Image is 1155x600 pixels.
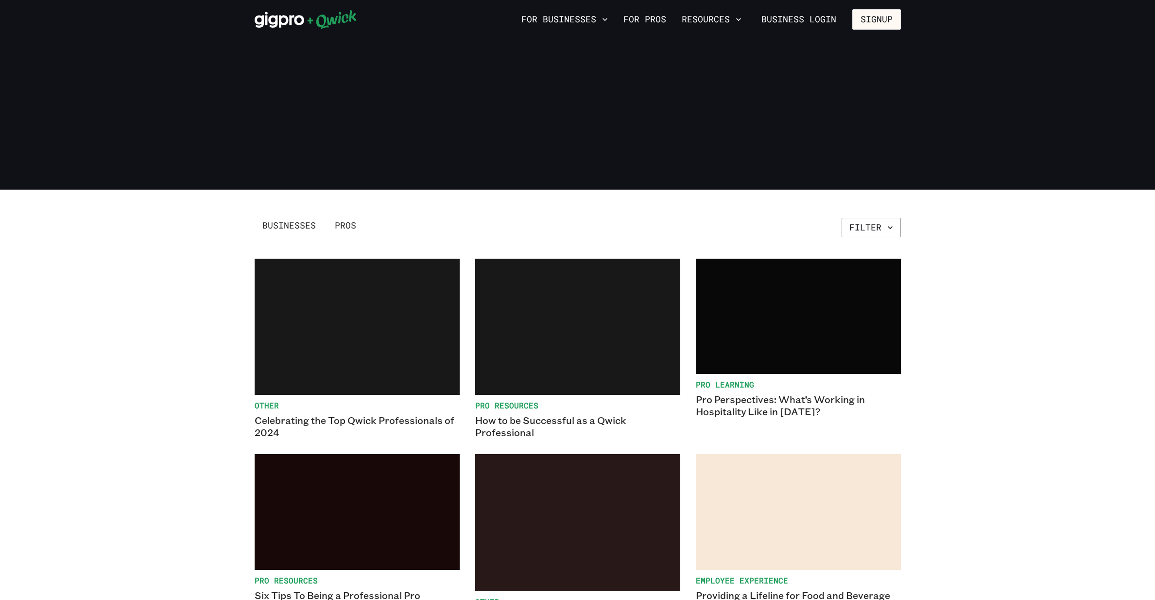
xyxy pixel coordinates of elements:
button: Signup [852,9,901,30]
a: Pro LearningPro Perspectives: What’s Working in Hospitality Like in [DATE]? [696,259,901,439]
p: Celebrating the Top Qwick Professionals of 2024 [255,414,460,439]
button: Resources [678,11,745,28]
button: For Businesses [517,11,612,28]
a: Business Login [753,9,845,30]
button: Filter [842,218,901,237]
span: Pros [335,220,356,231]
p: How to be Successful as a Qwick Professional [475,414,680,439]
span: Pro Learning [696,380,901,389]
a: Pro ResourcesHow to be Successful as a Qwick Professional [475,259,680,439]
span: Pro Resources [475,401,680,410]
a: For Pros [620,11,670,28]
a: OtherCelebrating the Top Qwick Professionals of 2024 [255,259,460,439]
span: Pro Resources [255,576,460,585]
span: Businesses [262,220,316,231]
span: Employee Experience [696,576,901,585]
span: Other [255,401,460,410]
p: Pro Perspectives: What’s Working in Hospitality Like in [DATE]? [696,393,901,418]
